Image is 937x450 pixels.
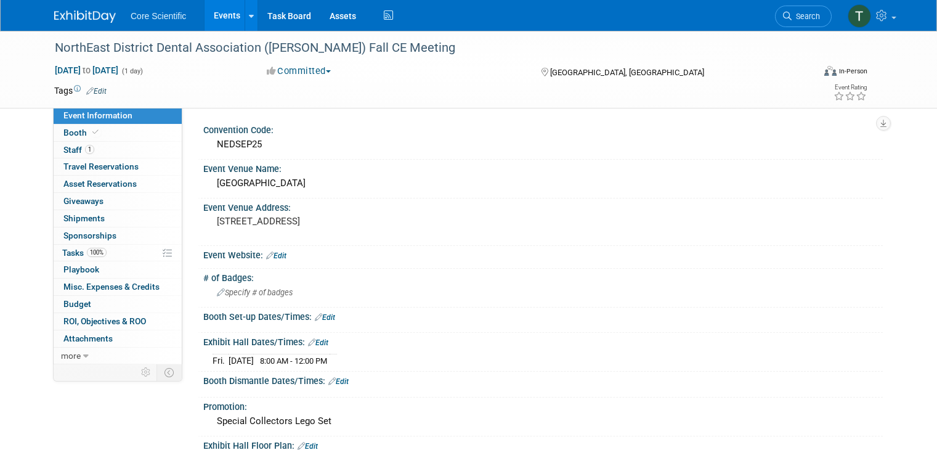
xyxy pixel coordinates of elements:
div: Event Venue Name: [203,160,883,175]
td: [DATE] [229,354,254,367]
span: (1 day) [121,67,143,75]
span: [DATE] [DATE] [54,65,119,76]
span: Asset Reservations [63,179,137,189]
a: Giveaways [54,193,182,210]
span: Misc. Expenses & Credits [63,282,160,292]
a: Asset Reservations [54,176,182,192]
div: Event Format [747,64,867,83]
span: Tasks [62,248,107,258]
td: Tags [54,84,107,97]
a: Edit [328,377,349,386]
a: Playbook [54,261,182,278]
a: more [54,348,182,364]
a: Search [775,6,832,27]
span: more [61,351,81,361]
span: [GEOGRAPHIC_DATA], [GEOGRAPHIC_DATA] [550,68,704,77]
div: NorthEast District Dental Association ([PERSON_NAME]) Fall CE Meeting [51,37,798,59]
a: Edit [266,252,286,260]
span: ROI, Objectives & ROO [63,316,146,326]
div: # of Badges: [203,269,883,284]
img: ExhibitDay [54,10,116,23]
span: Playbook [63,264,99,274]
button: Committed [262,65,336,78]
img: Thila Pathma [848,4,871,28]
span: Search [792,12,820,21]
span: Travel Reservations [63,162,139,171]
a: Travel Reservations [54,158,182,175]
pre: [STREET_ADDRESS] [217,216,473,227]
a: Misc. Expenses & Credits [54,279,182,295]
div: Convention Code: [203,121,883,136]
img: Format-Inperson.png [824,66,837,76]
div: Event Website: [203,246,883,262]
a: ROI, Objectives & ROO [54,313,182,330]
a: Staff1 [54,142,182,158]
span: 8:00 AM - 12:00 PM [260,356,327,366]
a: Edit [86,87,107,96]
a: Booth [54,125,182,141]
div: NEDSEP25 [213,135,874,154]
span: to [81,65,92,75]
a: Budget [54,296,182,313]
td: Fri. [213,354,229,367]
div: Event Rating [834,84,867,91]
span: Budget [63,299,91,309]
td: Toggle Event Tabs [157,364,182,380]
span: Shipments [63,213,105,223]
span: Attachments [63,333,113,343]
a: Edit [315,313,335,322]
span: Sponsorships [63,231,116,240]
i: Booth reservation complete [92,129,99,136]
div: Event Venue Address: [203,198,883,214]
div: Booth Set-up Dates/Times: [203,308,883,324]
span: Core Scientific [131,11,186,21]
span: Giveaways [63,196,103,206]
div: In-Person [838,67,867,76]
td: Personalize Event Tab Strip [136,364,157,380]
a: Tasks100% [54,245,182,261]
div: Special Collectors Lego Set [213,412,874,431]
span: Booth [63,128,101,137]
span: 1 [85,145,94,154]
div: Promotion: [203,398,883,413]
a: Shipments [54,210,182,227]
span: Event Information [63,110,132,120]
a: Event Information [54,107,182,124]
div: [GEOGRAPHIC_DATA] [213,174,874,193]
span: Specify # of badges [217,288,293,297]
a: Edit [308,338,328,347]
a: Attachments [54,330,182,347]
span: Staff [63,145,94,155]
div: Exhibit Hall Dates/Times: [203,333,883,349]
div: Booth Dismantle Dates/Times: [203,372,883,388]
a: Sponsorships [54,227,182,244]
span: 100% [87,248,107,257]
